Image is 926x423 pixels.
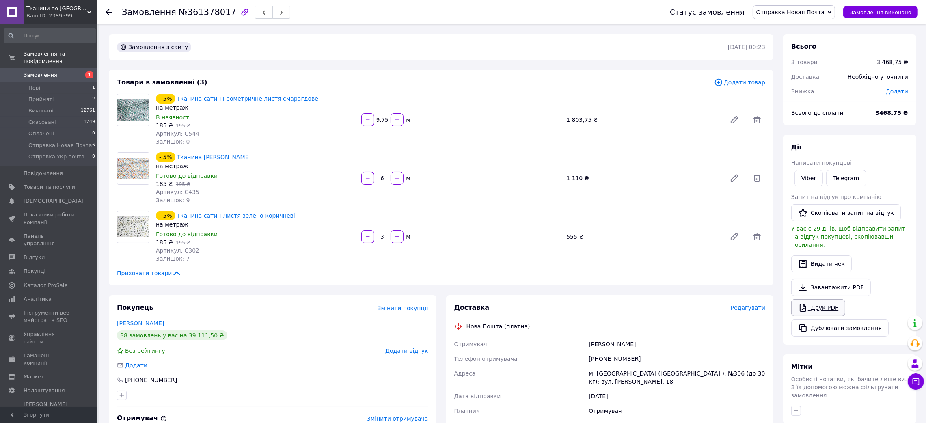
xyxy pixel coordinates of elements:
span: 1 [92,84,95,92]
div: Ваш ID: 2389599 [26,12,97,19]
span: 6 [92,142,95,149]
span: Замовлення [24,71,57,79]
span: Прийняті [28,96,54,103]
span: Додати товар [714,78,765,87]
span: Всього до сплати [791,110,844,116]
div: на метраж [156,162,355,170]
span: Тканини по Україні [26,5,87,12]
span: Гаманець компанії [24,352,75,367]
span: Артикул: С302 [156,247,199,254]
span: 1 [85,71,93,78]
span: Покупці [24,268,45,275]
button: Видати чек [791,255,852,272]
span: Відгуки [24,254,45,261]
span: Видалити [749,112,765,128]
div: 1 803,75 ₴ [563,114,723,125]
span: №361378017 [179,7,236,17]
a: Тканина сатин Геометричне листя смарагдове [177,95,318,102]
span: Отправка Новая Почта [28,142,92,149]
span: Змінити отримувача [367,415,428,422]
span: Товари в замовленні (3) [117,78,207,86]
a: Друк PDF [791,299,845,316]
span: Управління сайтом [24,330,75,345]
a: Редагувати [726,170,743,186]
span: Залишок: 7 [156,255,190,262]
span: Виконані [28,107,54,114]
div: м [404,116,411,124]
span: 2 [92,96,95,103]
span: Видалити [749,170,765,186]
span: Нові [28,84,40,92]
span: Редагувати [731,304,765,311]
div: Статус замовлення [670,8,745,16]
span: Платник [454,408,480,414]
span: Артикул: С435 [156,189,199,195]
span: Видалити [749,229,765,245]
span: 185 ₴ [156,181,173,187]
span: Особисті нотатки, які бачите лише ви. З їх допомогою можна фільтрувати замовлення [791,376,907,399]
div: [PERSON_NAME] [587,337,767,352]
div: Нова Пошта (платна) [464,322,532,330]
span: Адреса [454,370,476,377]
div: 1 110 ₴ [563,173,723,184]
span: 0 [92,130,95,137]
div: м. [GEOGRAPHIC_DATA] ([GEOGRAPHIC_DATA].), №306 (до 30 кг): вул. [PERSON_NAME], 18 [587,366,767,389]
div: [PHONE_NUMBER] [587,352,767,366]
span: Телефон отримувача [454,356,518,362]
span: Мітки [791,363,813,371]
span: Замовлення [122,7,176,17]
span: Залишок: 9 [156,197,190,203]
span: Покупець [117,304,153,311]
input: Пошук [4,28,96,43]
span: Отримувач [454,341,487,347]
span: Панель управління [24,233,75,247]
span: Додати [125,362,147,369]
a: Завантажити PDF [791,279,871,296]
span: Отправка Укр почта [28,153,84,160]
div: 3 468,75 ₴ [876,58,908,66]
span: Доставка [791,73,819,80]
span: Залишок: 0 [156,138,190,145]
span: Знижка [791,88,814,95]
span: [DEMOGRAPHIC_DATA] [24,197,84,205]
a: Telegram [826,170,866,186]
span: 195 ₴ [176,181,190,187]
button: Скопіювати запит на відгук [791,204,901,221]
a: Тканина сатин Листя зелено-коричневі [177,212,295,219]
span: Артикул: С544 [156,130,199,137]
span: 0 [92,153,95,160]
span: Додати [886,88,908,95]
span: Отримувач [117,414,167,422]
div: 555 ₴ [563,231,723,242]
button: Дублювати замовлення [791,319,889,337]
span: Налаштування [24,387,65,394]
span: Замовлення виконано [850,9,911,15]
button: Замовлення виконано [843,6,918,18]
span: Інструменти веб-майстра та SEO [24,309,75,324]
div: [DATE] [587,389,767,404]
span: Всього [791,43,816,50]
div: - 5% [156,152,175,162]
a: Редагувати [726,229,743,245]
span: Маркет [24,373,44,380]
span: Аналітика [24,296,52,303]
a: Тканина [PERSON_NAME] [177,154,251,160]
div: [PHONE_NUMBER] [124,376,178,384]
span: Дата відправки [454,393,501,399]
span: 185 ₴ [156,239,173,246]
span: Каталог ProSale [24,282,67,289]
span: Повідомлення [24,170,63,177]
span: Товари та послуги [24,183,75,191]
a: Viber [794,170,823,186]
span: Оплачені [28,130,54,137]
img: Тканина сатин Листя зелено-коричневі [117,216,149,237]
span: 3 товари [791,59,818,65]
div: - 5% [156,94,175,104]
div: - 5% [156,211,175,220]
span: Отправка Новая Почта [756,9,825,15]
img: Тканина сатин Обліпиха [117,158,149,179]
span: Змінити покупця [378,305,428,311]
span: В наявності [156,114,191,121]
div: Отримувач [587,404,767,418]
div: м [404,174,411,182]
